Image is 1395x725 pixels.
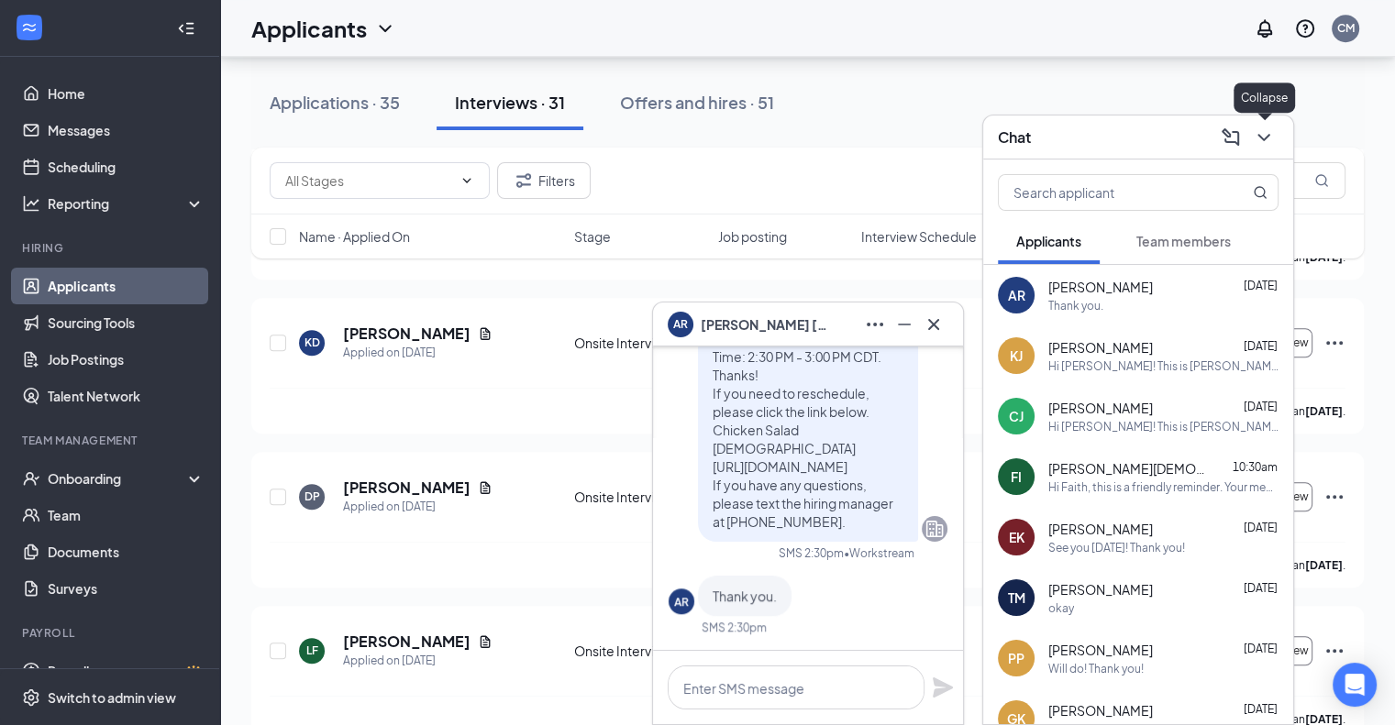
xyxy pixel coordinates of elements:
div: AR [1008,286,1025,304]
h1: Applicants [251,13,367,44]
div: DP [304,489,320,504]
div: SMS 2:30pm [702,620,767,635]
span: [DATE] [1244,521,1278,534]
svg: Ellipses [1323,332,1345,354]
div: Open Intercom Messenger [1333,663,1377,707]
input: Search applicant [999,175,1216,210]
a: Scheduling [48,148,205,185]
svg: WorkstreamLogo [20,18,39,37]
span: Interview Schedule [861,227,977,246]
button: Cross [919,310,948,339]
div: Applied on [DATE] [343,344,493,362]
div: LF [306,643,318,658]
span: Hi [PERSON_NAME], this is a friendly reminder. Your meeting with Chicken Salad [DEMOGRAPHIC_DATA]... [713,183,893,530]
svg: Company [924,518,946,540]
h5: [PERSON_NAME] [343,478,471,498]
svg: Filter [513,170,535,192]
svg: ChevronDown [374,17,396,39]
input: All Stages [285,170,452,191]
div: KJ [1010,346,1023,365]
span: [PERSON_NAME] [1048,641,1153,659]
span: [DATE] [1244,702,1278,716]
span: [PERSON_NAME] [1048,580,1153,599]
div: Thank you. [1048,298,1103,313]
svg: ChevronDown [459,173,474,188]
button: Ellipses [860,310,890,339]
div: AR [674,594,689,610]
div: Onboarding [48,469,189,488]
svg: Ellipses [1323,640,1345,662]
div: Onsite Interview [574,334,706,352]
span: 10:30am [1233,460,1278,474]
svg: MagnifyingGlass [1253,185,1268,200]
a: Job Postings [48,341,205,378]
a: Documents [48,533,205,570]
svg: UserCheck [22,469,40,488]
span: Job posting [717,227,786,246]
div: Hiring [22,240,201,256]
div: Team Management [22,433,201,448]
div: CJ [1009,407,1024,425]
svg: Collapse [177,19,195,38]
div: Onsite Interview [574,642,706,660]
span: [PERSON_NAME] [1048,701,1153,720]
a: Surveys [48,570,205,607]
span: [DATE] [1244,339,1278,353]
span: Applicants [1016,233,1081,249]
button: ChevronDown [1249,123,1279,152]
svg: Document [478,634,493,649]
div: Collapse [1234,82,1295,113]
div: Onsite Interview [574,488,706,506]
a: Team [48,497,205,533]
svg: Plane [932,676,954,698]
svg: QuestionInfo [1294,17,1316,39]
span: [PERSON_NAME] [1048,338,1153,357]
b: [DATE] [1305,404,1343,418]
a: Sourcing Tools [48,304,205,341]
span: [PERSON_NAME][DEMOGRAPHIC_DATA] [1048,459,1213,478]
div: Hi Faith, this is a friendly reminder. Your meeting with Chicken Salad [DEMOGRAPHIC_DATA] for Day... [1048,479,1279,495]
span: Name · Applied On [299,227,410,246]
div: Reporting [48,194,205,213]
div: Interviews · 31 [455,91,565,114]
svg: Notifications [1254,17,1276,39]
svg: Document [478,480,493,495]
span: [PERSON_NAME] [1048,520,1153,538]
div: Payroll [22,625,201,641]
div: Applied on [DATE] [343,652,493,670]
span: [PERSON_NAME] [PERSON_NAME] [701,314,829,335]
svg: Ellipses [864,313,886,335]
div: okay [1048,600,1074,616]
div: TM [1008,588,1025,607]
span: Team members [1136,233,1231,249]
button: ComposeMessage [1216,123,1246,152]
span: [PERSON_NAME] [1048,278,1153,296]
div: FI [1011,467,1022,486]
svg: MagnifyingGlass [1314,173,1329,188]
a: PayrollCrown [48,653,205,689]
div: Switch to admin view [48,688,176,707]
b: [DATE] [1305,558,1343,572]
span: [DATE] [1244,279,1278,292]
svg: ComposeMessage [1220,126,1242,148]
svg: Analysis [22,194,40,213]
button: Filter Filters [497,162,591,199]
div: Hi [PERSON_NAME]! This is [PERSON_NAME] with Chicken Salad [DEMOGRAPHIC_DATA] in [PERSON_NAME] Su... [1048,419,1279,434]
div: CM [1337,20,1355,36]
span: [DATE] [1244,581,1278,595]
a: Talent Network [48,378,205,414]
span: [DATE] [1244,400,1278,413]
div: Hi [PERSON_NAME]! This is [PERSON_NAME] with Chicken Salad [DEMOGRAPHIC_DATA] in [PERSON_NAME] Su... [1048,358,1279,374]
span: Stage [574,227,611,246]
svg: Ellipses [1323,486,1345,508]
svg: Cross [923,313,945,335]
span: Thank you. [713,588,777,604]
div: Will do! Thank you! [1048,661,1144,676]
button: Minimize [890,310,919,339]
div: Applied on [DATE] [343,498,493,516]
h5: [PERSON_NAME] [343,632,471,652]
span: • Workstream [844,545,914,561]
div: EK [1009,528,1024,546]
h5: [PERSON_NAME] [343,324,471,344]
